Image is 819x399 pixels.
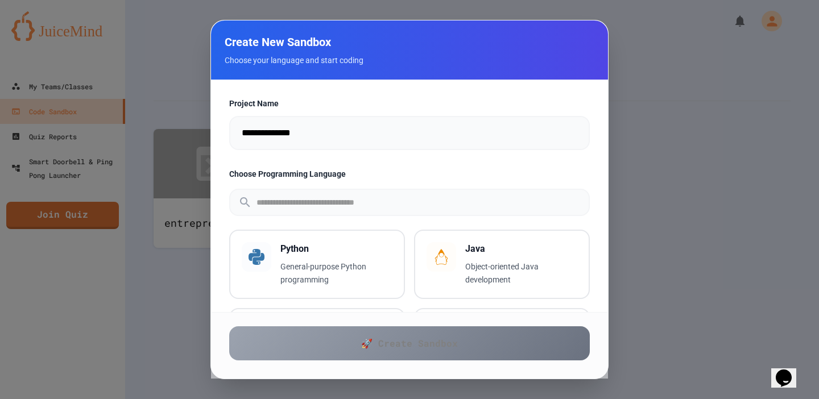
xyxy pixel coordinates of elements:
[361,336,458,350] span: 🚀 Create Sandbox
[280,260,392,286] p: General-purpose Python programming
[465,260,577,286] p: Object-oriented Java development
[280,242,392,256] h3: Python
[229,98,590,109] label: Project Name
[225,34,594,50] h2: Create New Sandbox
[771,354,808,388] iframe: chat widget
[225,55,594,66] p: Choose your language and start coding
[229,168,590,180] label: Choose Programming Language
[465,242,577,256] h3: Java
